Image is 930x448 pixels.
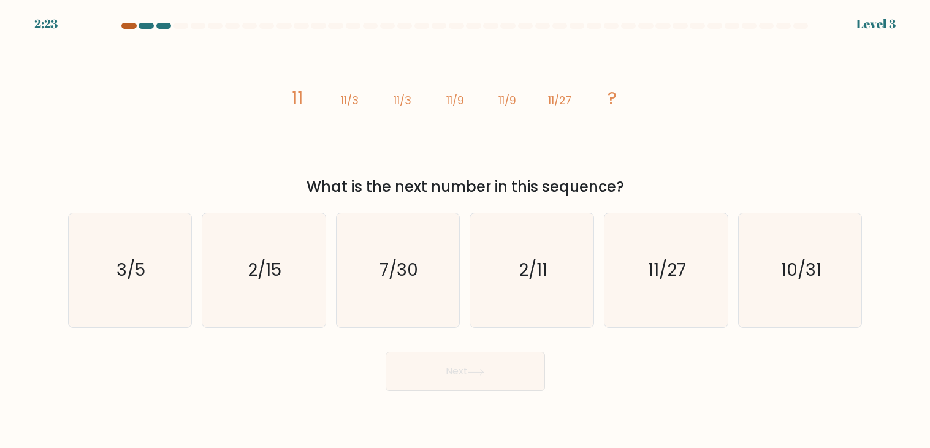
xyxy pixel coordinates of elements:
[292,86,303,110] tspan: 11
[386,352,545,391] button: Next
[648,259,686,283] text: 11/27
[34,15,58,33] div: 2:23
[446,93,463,108] tspan: 11/9
[781,259,821,283] text: 10/31
[608,86,617,110] tspan: ?
[341,93,359,108] tspan: 11/3
[519,259,547,283] text: 2/11
[856,15,896,33] div: Level 3
[248,259,282,283] text: 2/15
[75,176,855,198] div: What is the next number in this sequence?
[116,259,145,283] text: 3/5
[498,93,516,108] tspan: 11/9
[394,93,411,108] tspan: 11/3
[548,93,571,108] tspan: 11/27
[379,259,418,283] text: 7/30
